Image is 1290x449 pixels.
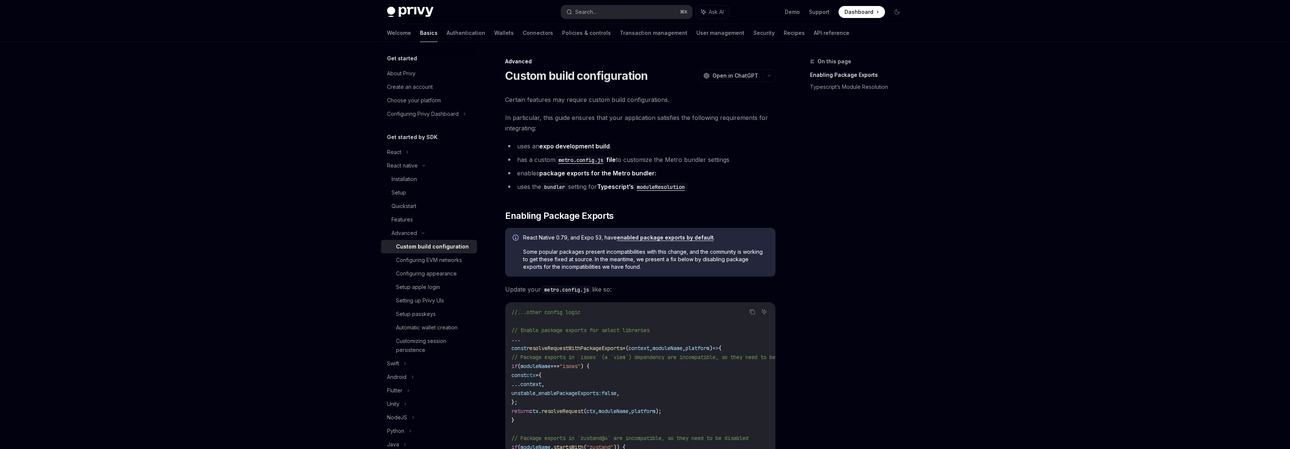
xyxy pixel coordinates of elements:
[387,359,399,368] div: Swift
[718,345,721,352] span: {
[586,408,595,415] span: ctx
[538,408,541,415] span: .
[709,345,712,352] span: )
[562,24,611,42] a: Policies & controls
[682,345,685,352] span: ,
[616,390,619,397] span: ,
[381,321,477,334] a: Automatic wallet creation
[810,69,909,81] a: Enabling Package Exports
[381,267,477,280] a: Configuring appearance
[396,323,457,332] div: Automatic wallet creation
[387,148,401,157] div: React
[381,280,477,294] a: Setup apple login
[505,69,648,82] h1: Custom build configuration
[396,242,469,251] div: Custom build configuration
[505,168,775,178] li: enables
[550,363,559,370] span: ===
[396,256,462,265] div: Configuring EVM networks
[387,24,411,42] a: Welcome
[396,283,440,292] div: Setup apple login
[391,175,417,184] div: Installation
[575,7,596,16] div: Search...
[634,183,688,191] code: moduleResolution
[580,363,589,370] span: ) {
[381,253,477,267] a: Configuring EVM networks
[712,345,718,352] span: =>
[511,345,526,352] span: const
[555,156,616,163] a: metro.config.jsfile
[597,183,688,190] a: Typescript’smoduleResolution
[617,234,714,241] a: enabled package exports by default
[391,202,416,211] div: Quickstart
[387,96,441,105] div: Choose your platform
[381,334,477,357] a: Customizing session persistence
[381,80,477,94] a: Create an account
[559,363,580,370] span: "isows"
[747,307,757,317] button: Copy the contents from the code block
[817,57,851,66] span: On this page
[712,72,758,79] span: Open in ChatGPT
[387,133,438,142] h5: Get started by SDK
[539,169,656,177] a: package exports for the Metro bundler:
[420,24,438,42] a: Basics
[387,54,417,63] h5: Get started
[625,345,628,352] span: (
[685,345,709,352] span: platform
[561,5,692,19] button: Search...⌘K
[387,386,402,395] div: Flutter
[381,172,477,186] a: Installation
[655,408,661,415] span: );
[696,5,729,19] button: Ask AI
[447,24,485,42] a: Authentication
[814,24,849,42] a: API reference
[844,8,873,16] span: Dashboard
[391,229,417,238] div: Advanced
[494,24,514,42] a: Wallets
[511,399,517,406] span: };
[511,390,601,397] span: unstable_enablePackageExports:
[523,248,768,271] span: Some popular packages present incompatibilities with this change, and the community is working to...
[517,363,520,370] span: (
[631,408,655,415] span: platform
[381,240,477,253] a: Custom build configuration
[511,354,802,361] span: // Package exports in `isows` (a `viem`) dependency are incompatible, so they need to be disabled
[511,363,517,370] span: if
[387,373,406,382] div: Android
[541,286,592,294] code: metro.config.js
[595,408,598,415] span: ,
[652,345,682,352] span: moduleName
[784,24,805,42] a: Recipes
[381,94,477,107] a: Choose your platform
[523,234,768,241] span: React Native 0.79, and Expo 53, have .
[387,109,459,118] div: Configuring Privy Dashboard
[387,413,407,422] div: NodeJS
[381,186,477,199] a: Setup
[387,69,415,78] div: About Privy
[391,215,413,224] div: Features
[511,336,520,343] span: ...
[526,372,535,379] span: ctx
[838,6,885,18] a: Dashboard
[541,381,544,388] span: ,
[759,307,769,317] button: Ask AI
[696,24,744,42] a: User management
[628,408,631,415] span: ,
[523,24,553,42] a: Connectors
[381,294,477,307] a: Setting up Privy UIs
[709,8,724,16] span: Ask AI
[753,24,775,42] a: Security
[391,188,406,197] div: Setup
[601,390,616,397] span: false
[538,372,541,379] span: {
[381,213,477,226] a: Features
[505,154,775,165] li: has a custom to customize the Metro bundler settings
[891,6,903,18] button: Toggle dark mode
[396,296,444,305] div: Setting up Privy UIs
[622,345,625,352] span: =
[511,408,529,415] span: return
[620,24,687,42] a: Transaction management
[628,345,649,352] span: context
[526,345,622,352] span: resolveRequestWithPackageExports
[381,307,477,321] a: Setup passkeys
[387,400,399,409] div: Unity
